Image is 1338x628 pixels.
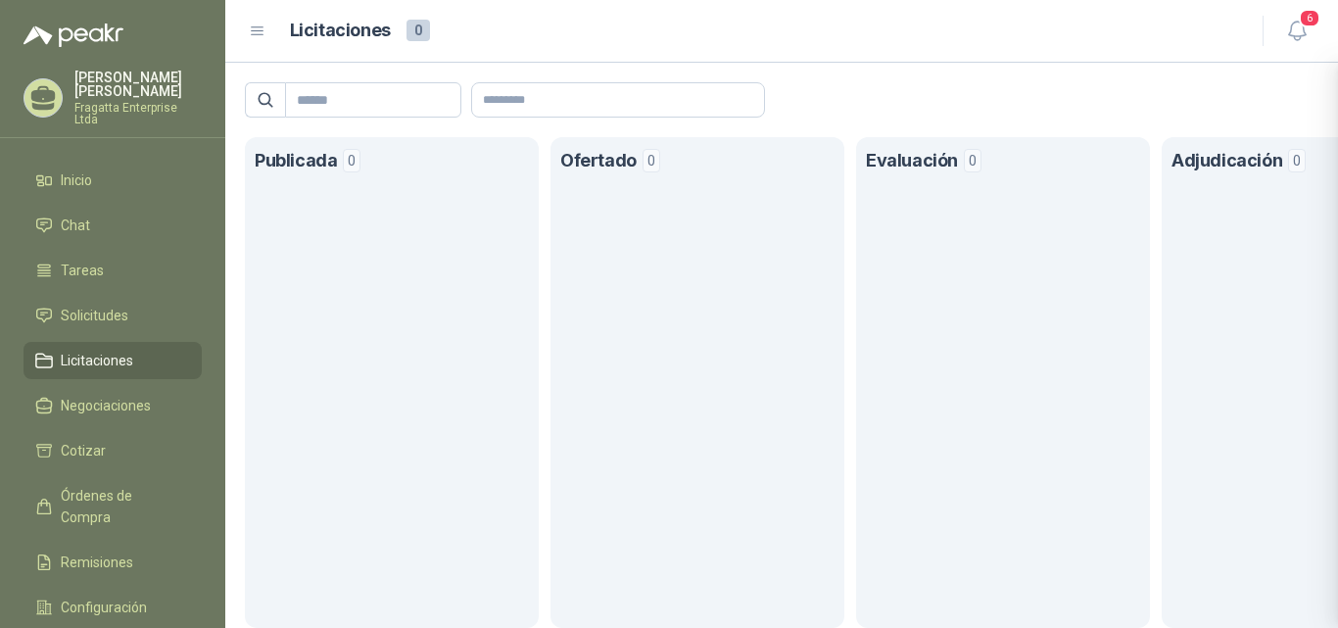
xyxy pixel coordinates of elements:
span: Inicio [61,169,92,191]
a: Solicitudes [24,297,202,334]
p: Fragatta Enterprise Ltda [74,102,202,125]
span: Remisiones [61,552,133,573]
span: 0 [406,20,430,41]
h1: Licitaciones [290,17,391,45]
span: Negociaciones [61,395,151,416]
a: Cotizar [24,432,202,469]
a: Remisiones [24,544,202,581]
span: Licitaciones [61,350,133,371]
span: 6 [1299,9,1320,27]
span: Cotizar [61,440,106,461]
span: Tareas [61,260,104,281]
a: Inicio [24,162,202,199]
span: Configuración [61,597,147,618]
a: Licitaciones [24,342,202,379]
a: Chat [24,207,202,244]
p: [PERSON_NAME] [PERSON_NAME] [74,71,202,98]
a: Negociaciones [24,387,202,424]
button: 6 [1279,14,1314,49]
a: Órdenes de Compra [24,477,202,536]
span: Solicitudes [61,305,128,326]
a: Tareas [24,252,202,289]
span: Chat [61,215,90,236]
a: Configuración [24,589,202,626]
span: Órdenes de Compra [61,485,183,528]
img: Logo peakr [24,24,123,47]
